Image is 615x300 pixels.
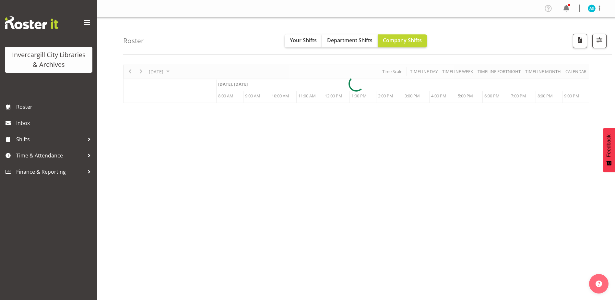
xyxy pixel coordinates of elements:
[16,118,94,128] span: Inbox
[16,134,84,144] span: Shifts
[123,37,144,44] h4: Roster
[378,34,427,47] button: Company Shifts
[573,34,587,48] button: Download a PDF of the roster for the current day
[16,151,84,160] span: Time & Attendance
[606,134,612,157] span: Feedback
[285,34,322,47] button: Your Shifts
[16,102,94,112] span: Roster
[327,37,373,44] span: Department Shifts
[16,167,84,177] span: Finance & Reporting
[5,16,58,29] img: Rosterit website logo
[290,37,317,44] span: Your Shifts
[383,37,422,44] span: Company Shifts
[322,34,378,47] button: Department Shifts
[603,128,615,172] button: Feedback - Show survey
[596,281,602,287] img: help-xxl-2.png
[11,50,86,69] div: Invercargill City Libraries & Archives
[588,5,596,12] img: amanda-stenton11678.jpg
[592,34,607,48] button: Filter Shifts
